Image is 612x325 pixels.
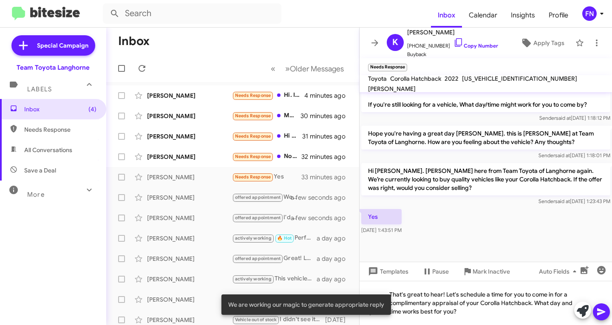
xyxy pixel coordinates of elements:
span: Older Messages [290,64,344,73]
span: offered appointment [235,215,281,220]
button: Next [280,60,349,77]
a: Calendar [462,3,504,28]
a: Insights [504,3,542,28]
div: [PERSON_NAME] [147,295,232,304]
div: 32 minutes ago [301,153,352,161]
div: Perfect thank you [232,233,317,243]
span: More [27,191,45,198]
span: [PERSON_NAME] [407,27,498,37]
button: Mark Inactive [456,264,517,279]
p: Hope you're having a great day [PERSON_NAME]. this is [PERSON_NAME] at Team Toyota of Langhorne. ... [361,126,610,150]
span: Sender [DATE] 1:18:12 PM [539,115,610,121]
button: Pause [415,264,456,279]
div: FN [582,6,597,21]
div: [PERSON_NAME] [147,153,232,161]
div: 30 minutes ago [301,112,352,120]
div: [PERSON_NAME] [147,275,232,283]
div: a few seconds ago [301,193,352,202]
span: said at [555,198,570,204]
span: Toyota [368,75,387,82]
span: [DATE] 1:43:51 PM [361,227,402,233]
span: Needs Response [235,174,271,180]
span: actively working [235,235,272,241]
span: Save a Deal [24,166,56,175]
span: (4) [88,105,96,113]
div: Team Toyota Langhorne [17,63,90,72]
span: 2022 [445,75,459,82]
span: We are working our magic to generate appropriate reply [228,300,384,309]
span: Buyback [407,50,498,59]
div: That's great to hear! Let's schedule a time for you to come in for a complimentary appraisal of y... [360,281,612,325]
div: 4 minutes ago [304,91,352,100]
span: Auto Fields [539,264,580,279]
a: Special Campaign [11,35,95,56]
span: offered appointment [235,195,281,200]
a: Profile [542,3,575,28]
div: 31 minutes ago [302,132,352,141]
span: [US_VEHICLE_IDENTIFICATION_NUMBER] [462,75,577,82]
span: Sender [DATE] 1:18:01 PM [538,152,610,158]
small: Needs Response [368,64,407,71]
div: Great! Let me know your availability, and I can help you set up a convenient appointment. Looking... [232,254,317,263]
span: » [285,63,290,74]
span: [PHONE_NUMBER] [407,37,498,50]
a: Inbox [431,3,462,28]
button: Apply Tags [513,35,571,51]
div: a day ago [317,275,352,283]
span: Needs Response [235,93,271,98]
div: No thank you. I'm happy with my car. [232,152,301,161]
nav: Page navigation example [266,60,349,77]
div: [PERSON_NAME] [147,173,232,181]
span: Pause [432,264,449,279]
div: [PERSON_NAME] [147,316,232,324]
button: FN [575,6,603,21]
div: Hi [PERSON_NAME], I live in VA now [232,131,302,141]
span: Sender [DATE] 1:23:43 PM [538,198,610,204]
input: Search [103,3,281,24]
a: Copy Number [453,42,498,49]
span: offered appointment [235,256,281,261]
div: [PERSON_NAME] [147,193,232,202]
button: Previous [266,60,280,77]
div: [PERSON_NAME] [147,214,232,222]
div: I'd love to set up an appointment to discuss the details and evaluate your Highlander so we can g... [232,213,301,223]
span: Needs Response [24,125,96,134]
div: a day ago [317,234,352,243]
div: [PERSON_NAME] [147,91,232,100]
div: [PERSON_NAME] [147,112,232,120]
h1: Inbox [118,34,150,48]
span: actively working [235,276,272,282]
div: [PERSON_NAME] [147,234,232,243]
div: Yes [232,172,301,182]
span: Apply Tags [533,35,564,51]
div: Maybe [232,111,301,121]
div: This vehicle was never in an accident and most likely was used as a Managers vehicle for a short ... [232,274,317,284]
p: Hi [PERSON_NAME]. [PERSON_NAME] here from Team Toyota of Langhorne again. We’re currently looking... [361,163,610,195]
span: K [392,36,398,49]
span: Corolla Hatchback [390,75,441,82]
p: Yes [361,209,402,224]
span: Mark Inactive [473,264,510,279]
span: All Conversations [24,146,72,154]
span: said at [556,115,571,121]
div: a few seconds ago [301,214,352,222]
span: 🔥 Hot [277,235,292,241]
span: « [271,63,275,74]
span: said at [555,152,570,158]
div: a day ago [317,254,352,263]
div: [PERSON_NAME] [147,132,232,141]
button: Auto Fields [532,264,586,279]
span: Inbox [24,105,96,113]
span: Needs Response [235,113,271,119]
span: Templates [366,264,408,279]
div: Hi. I am happy with my car still, just paid it off and don't have a monthly payment. Don't want o... [232,90,304,100]
button: Templates [360,264,415,279]
span: Labels [27,85,52,93]
div: 33 minutes ago [301,173,352,181]
span: Needs Response [235,154,271,159]
div: We're interested in any quality car, not just Toyotas. If you're considering selling your vehicle... [232,192,301,202]
span: Special Campaign [37,41,88,50]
